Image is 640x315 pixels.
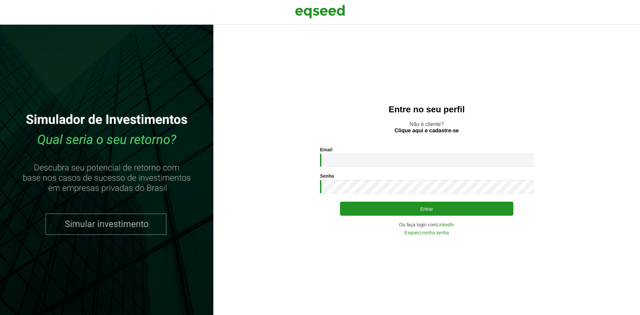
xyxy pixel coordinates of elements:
[340,202,513,216] button: Entrar
[404,230,449,235] a: Esqueci minha senha
[320,174,334,178] label: Senha
[295,3,345,20] img: EqSeed Logo
[320,222,533,227] div: Ou faça login com
[227,105,627,114] h2: Entre no seu perfil
[320,147,332,152] label: Email
[437,222,454,227] a: LinkedIn
[227,121,627,134] p: Não é cliente?
[395,128,459,133] a: Clique aqui e cadastre-se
